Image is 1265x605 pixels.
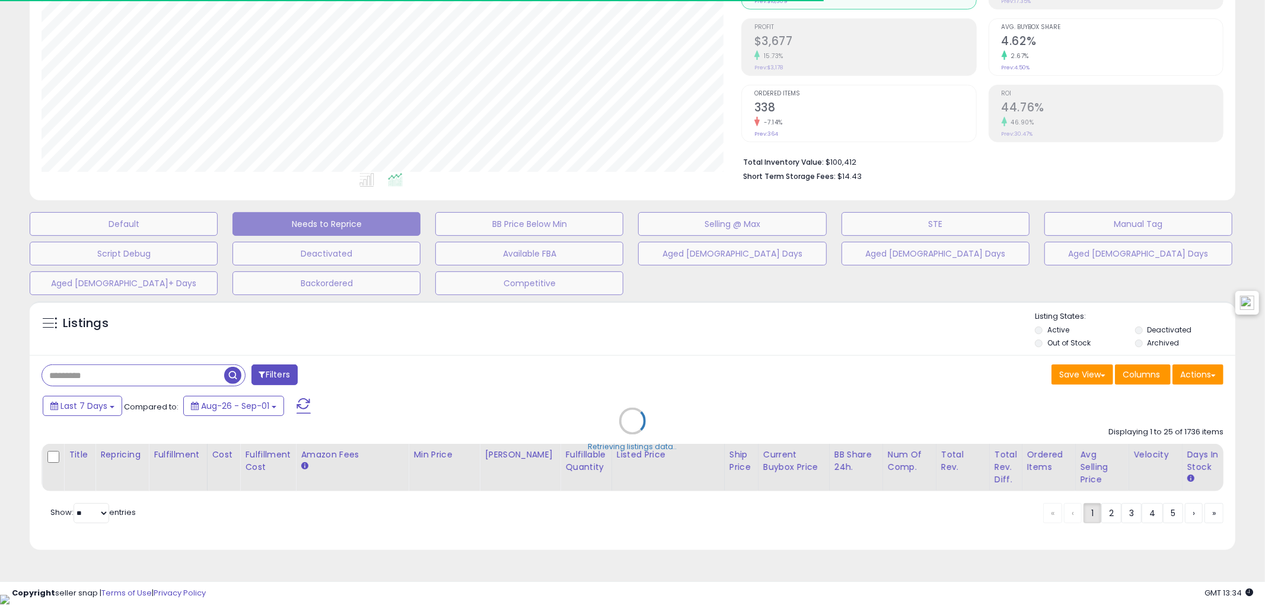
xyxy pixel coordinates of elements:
img: icon48.png [1240,296,1254,310]
button: Aged [DEMOGRAPHIC_DATA] Days [1044,242,1232,265]
button: Needs to Reprice [232,212,420,236]
small: Prev: 364 [754,130,778,137]
button: Available FBA [435,242,623,265]
a: Privacy Policy [154,587,206,598]
button: Backordered [232,271,420,295]
button: STE [842,212,1030,236]
button: Script Debug [30,242,218,265]
button: Aged [DEMOGRAPHIC_DATA] Days [638,242,826,265]
b: Short Term Storage Fees: [743,171,836,181]
small: 2.67% [1007,52,1030,60]
li: $100,412 [743,154,1215,168]
a: Terms of Use [101,587,152,598]
span: ROI [1002,91,1223,97]
small: -7.14% [760,118,783,127]
small: Prev: 4.50% [1002,64,1030,71]
button: Manual Tag [1044,212,1232,236]
span: Avg. Buybox Share [1002,24,1223,31]
h2: $3,677 [754,34,976,50]
span: 2025-09-9 13:34 GMT [1205,587,1253,598]
small: 46.90% [1007,118,1034,127]
span: Ordered Items [754,91,976,97]
button: Default [30,212,218,236]
button: Competitive [435,271,623,295]
span: Profit [754,24,976,31]
div: seller snap | | [12,588,206,599]
small: Prev: $3,178 [754,64,783,71]
button: Aged [DEMOGRAPHIC_DATA]+ Days [30,271,218,295]
span: $14.43 [837,171,862,182]
strong: Copyright [12,587,55,598]
button: BB Price Below Min [435,212,623,236]
h2: 4.62% [1002,34,1223,50]
button: Selling @ Max [638,212,826,236]
button: Aged [DEMOGRAPHIC_DATA] Days [842,242,1030,265]
h2: 338 [754,101,976,117]
small: 15.73% [760,52,783,60]
button: Deactivated [232,242,420,265]
h2: 44.76% [1002,101,1223,117]
b: Total Inventory Value: [743,157,824,167]
div: Retrieving listings data.. [588,441,677,452]
small: Prev: 30.47% [1002,130,1033,137]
